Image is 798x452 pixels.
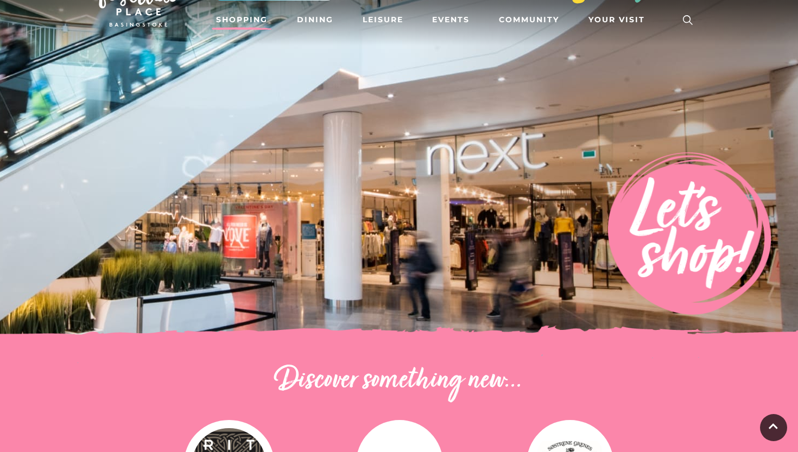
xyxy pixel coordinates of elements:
[428,10,474,30] a: Events
[293,10,338,30] a: Dining
[98,364,700,398] h2: Discover something new...
[495,10,563,30] a: Community
[212,10,272,30] a: Shopping
[584,10,655,30] a: Your Visit
[358,10,408,30] a: Leisure
[588,14,645,26] span: Your Visit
